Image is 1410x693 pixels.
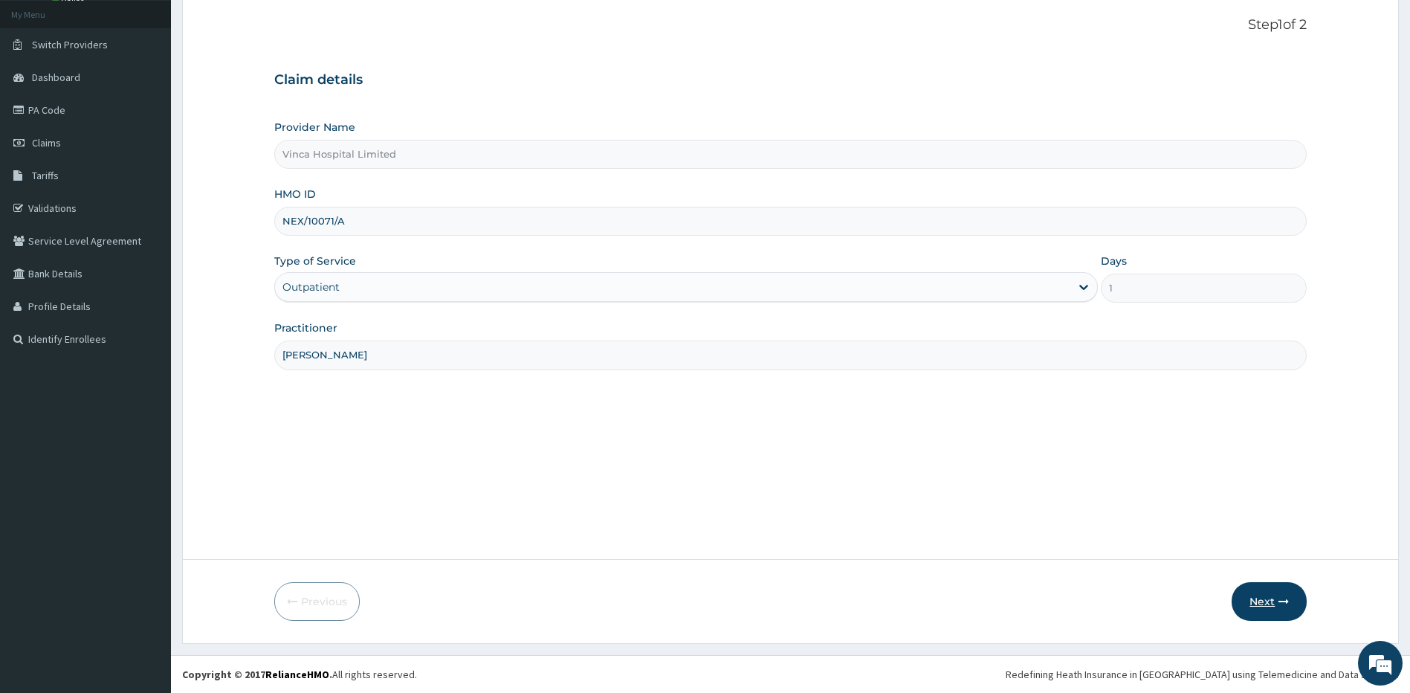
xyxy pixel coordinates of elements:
div: Outpatient [282,280,340,294]
input: Enter HMO ID [274,207,1307,236]
label: Practitioner [274,320,337,335]
div: Redefining Heath Insurance in [GEOGRAPHIC_DATA] using Telemedicine and Data Science! [1006,667,1399,682]
label: Type of Service [274,254,356,268]
footer: All rights reserved. [171,655,1410,693]
strong: Copyright © 2017 . [182,668,332,681]
h3: Claim details [274,72,1307,88]
label: HMO ID [274,187,316,202]
p: Step 1 of 2 [274,17,1307,33]
span: Tariffs [32,169,59,182]
span: Claims [32,136,61,149]
label: Days [1101,254,1127,268]
a: RelianceHMO [265,668,329,681]
span: Dashboard [32,71,80,84]
label: Provider Name [274,120,355,135]
input: Enter Name [274,341,1307,370]
span: Switch Providers [32,38,108,51]
button: Next [1232,582,1307,621]
button: Previous [274,582,360,621]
